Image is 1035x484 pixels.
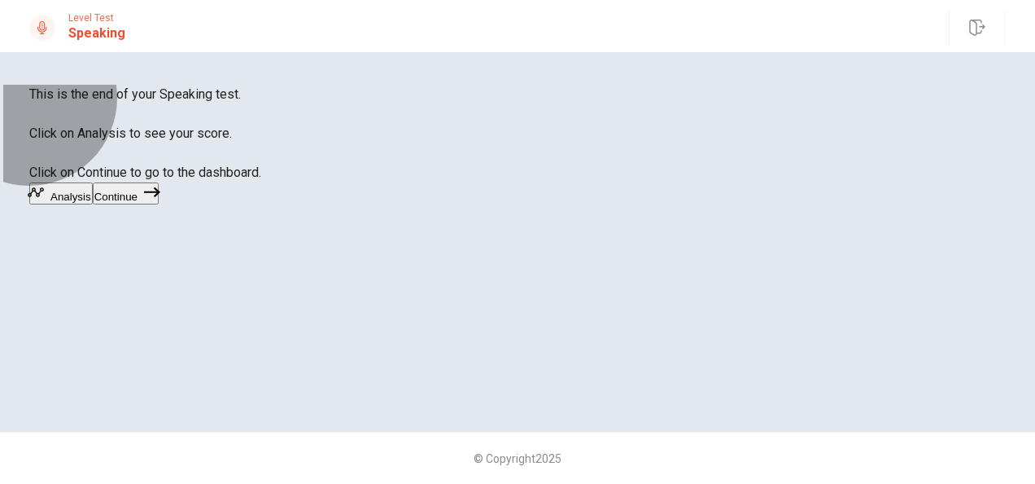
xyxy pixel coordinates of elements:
a: Analysis [29,188,93,204]
span: © Copyright 2025 [474,452,561,465]
span: Level Test [68,12,125,24]
a: Continue [93,188,159,204]
button: Continue [93,183,159,205]
button: Analysis [29,183,93,205]
h1: Speaking [68,24,125,43]
span: This is the end of your Speaking test. Click on Analysis to see your score. Click on Continue to ... [29,86,261,180]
